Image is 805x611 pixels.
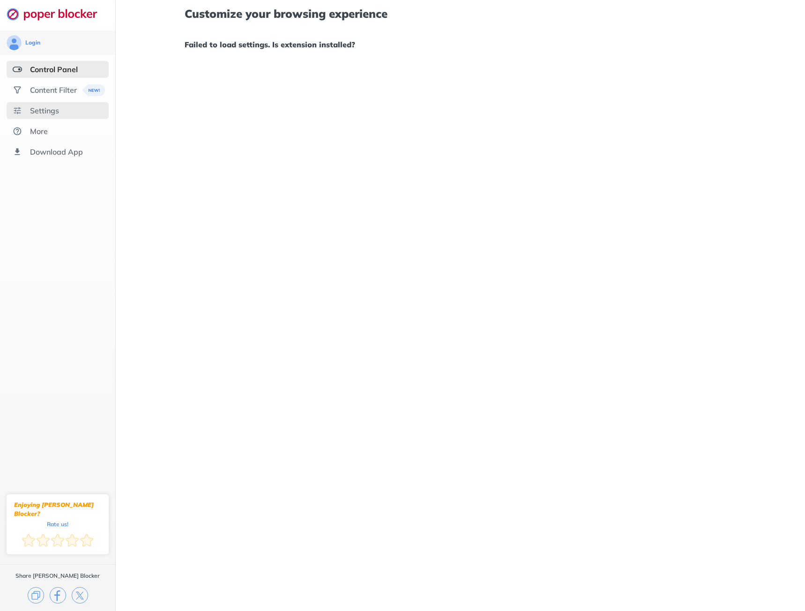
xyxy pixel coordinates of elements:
[13,106,22,115] img: settings.svg
[13,65,22,74] img: features-selected.svg
[30,147,83,156] div: Download App
[14,500,101,518] div: Enjoying [PERSON_NAME] Blocker?
[7,7,107,21] img: logo-webpage.svg
[80,84,103,96] img: menuBanner.svg
[13,127,22,136] img: about.svg
[15,572,100,580] div: Share [PERSON_NAME] Blocker
[7,35,22,50] img: avatar.svg
[50,587,66,604] img: facebook.svg
[30,127,48,136] div: More
[30,106,59,115] div: Settings
[13,85,22,95] img: social.svg
[185,7,736,20] h1: Customize your browsing experience
[185,38,736,51] h1: Failed to load settings. Is extension installed?
[28,587,44,604] img: copy.svg
[13,147,22,156] img: download-app.svg
[72,587,88,604] img: x.svg
[30,65,78,74] div: Control Panel
[25,39,40,46] div: Login
[30,85,77,95] div: Content Filter
[47,522,68,526] div: Rate us!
